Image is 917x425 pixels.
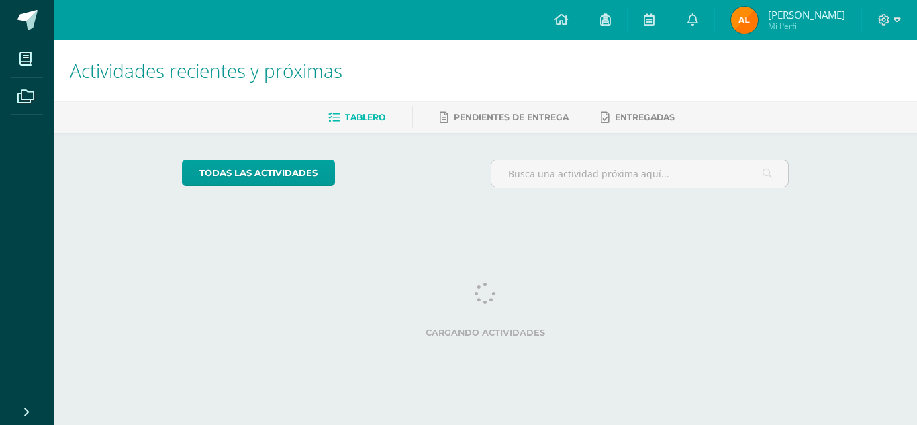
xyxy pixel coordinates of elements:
a: Tablero [328,107,385,128]
input: Busca una actividad próxima aquí... [491,160,789,187]
a: Entregadas [601,107,675,128]
span: [PERSON_NAME] [768,8,845,21]
img: 1a20691486c02ccbd4f0cdf07f1f41ef.png [731,7,758,34]
span: Pendientes de entrega [454,112,569,122]
a: todas las Actividades [182,160,335,186]
span: Actividades recientes y próximas [70,58,342,83]
span: Mi Perfil [768,20,845,32]
span: Entregadas [615,112,675,122]
label: Cargando actividades [182,328,789,338]
a: Pendientes de entrega [440,107,569,128]
span: Tablero [345,112,385,122]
